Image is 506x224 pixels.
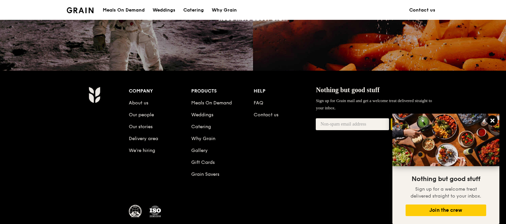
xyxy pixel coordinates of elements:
div: Help [254,87,316,96]
img: DSC07876-Edit02-Large.jpeg [392,114,499,166]
img: MUIS Halal Certified [129,205,142,218]
div: Catering [183,0,204,20]
div: Weddings [153,0,175,20]
a: Meals On Demand [191,100,232,106]
img: Grain [89,87,100,103]
button: Close [487,115,498,126]
span: Sign up for a welcome treat delivered straight to your inbox. [411,186,481,199]
a: Why Grain [208,0,241,20]
a: Delivery area [129,136,158,141]
input: Non-spam email address [316,118,389,130]
div: Meals On Demand [103,0,145,20]
img: Grain [67,7,93,13]
a: Grain Savers [191,171,219,177]
button: Join the crew [391,118,441,131]
div: Company [129,87,191,96]
a: Weddings [149,0,179,20]
a: Catering [179,0,208,20]
a: Contact us [254,112,278,118]
a: Our stories [129,124,153,130]
a: FAQ [254,100,263,106]
a: Gift Cards [191,160,215,165]
span: Nothing but good stuff [316,86,379,93]
a: Why Grain [191,136,215,141]
a: Catering [191,124,211,130]
a: Contact us [405,0,439,20]
button: Join the crew [406,205,486,216]
a: About us [129,100,148,106]
a: Our people [129,112,154,118]
a: Weddings [191,112,213,118]
a: We’re hiring [129,148,155,153]
img: ISO Certified [149,205,162,218]
span: Sign up for Grain mail and get a welcome treat delivered straight to your inbox. [316,98,432,110]
div: Products [191,87,254,96]
div: Why Grain [212,0,237,20]
span: Nothing but good stuff [412,175,480,183]
a: Gallery [191,148,208,153]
